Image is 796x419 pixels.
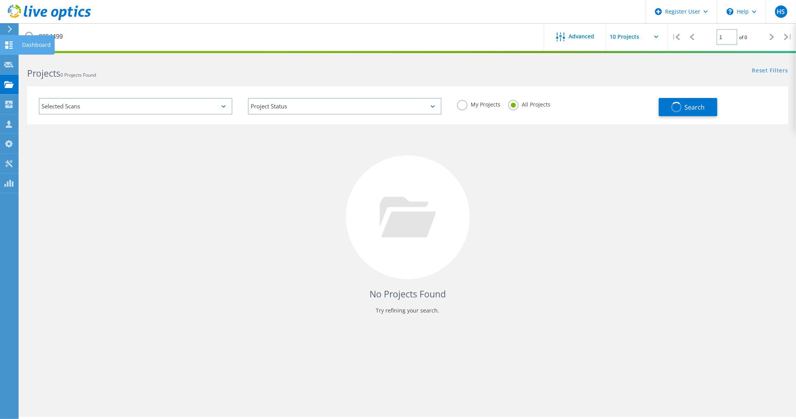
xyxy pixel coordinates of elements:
label: My Projects [457,100,500,107]
span: Search [685,103,705,112]
span: HS [777,9,785,15]
div: Selected Scans [39,98,232,115]
span: Advanced [569,34,595,39]
span: 0 Projects Found [60,72,96,78]
span: of 0 [739,34,748,41]
button: Search [659,98,717,116]
a: Reset Filters [752,68,788,74]
div: Project Status [248,98,442,115]
svg: \n [727,8,734,15]
div: | [780,23,796,51]
p: Try refining your search. [35,304,781,317]
b: Projects [27,67,60,79]
input: Search projects by name, owner, ID, company, etc [19,23,545,50]
h4: No Projects Found [35,288,781,301]
div: Dashboard [22,42,51,48]
div: | [668,23,684,51]
a: Live Optics Dashboard [8,16,91,22]
label: All Projects [508,100,550,107]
